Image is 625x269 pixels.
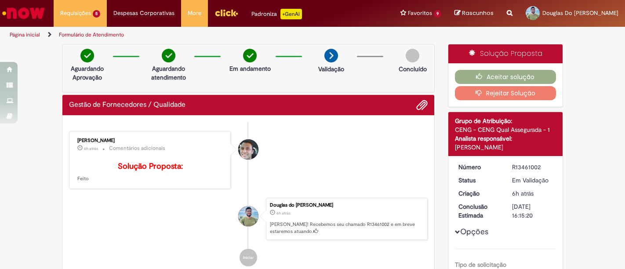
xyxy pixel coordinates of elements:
[452,189,506,198] dt: Criação
[512,189,534,197] span: 6h atrás
[324,49,338,62] img: arrow-next.png
[406,49,419,62] img: img-circle-grey.png
[408,9,432,18] span: Favoritos
[512,189,534,197] time: 29/08/2025 09:15:15
[69,101,185,109] h2: Gestão de Fornecedores / Qualidade Histórico de tíquete
[462,9,494,17] span: Rascunhos
[270,221,423,235] p: [PERSON_NAME]! Recebemos seu chamado R13461002 e em breve estaremos atuando.
[243,49,257,62] img: check-circle-green.png
[318,65,344,73] p: Validação
[434,10,441,18] span: 9
[162,49,175,62] img: check-circle-green.png
[455,261,506,269] b: Tipo de solicitação
[238,206,258,226] div: Douglas Do Carmo Santana
[147,64,190,82] p: Aguardando atendimento
[7,27,410,43] ul: Trilhas de página
[1,4,46,22] img: ServiceNow
[452,163,506,171] dt: Número
[512,163,553,171] div: R13461002
[214,6,238,19] img: click_logo_yellow_360x200.png
[452,202,506,220] dt: Conclusão Estimada
[77,162,224,182] p: Feito
[399,65,427,73] p: Concluído
[542,9,618,17] span: Douglas Do [PERSON_NAME]
[416,99,428,111] button: Adicionar anexos
[455,143,556,152] div: [PERSON_NAME]
[84,146,98,151] time: 29/08/2025 09:34:00
[452,176,506,185] dt: Status
[455,86,556,100] button: Rejeitar Solução
[69,198,428,240] li: Douglas do Carmo Santana
[66,64,109,82] p: Aguardando Aprovação
[77,138,224,143] div: [PERSON_NAME]
[512,202,553,220] div: [DATE] 16:15:20
[118,161,183,171] b: Solução Proposta:
[10,31,40,38] a: Página inicial
[93,10,100,18] span: 5
[80,49,94,62] img: check-circle-green.png
[113,9,174,18] span: Despesas Corporativas
[454,9,494,18] a: Rascunhos
[59,31,124,38] a: Formulário de Atendimento
[512,189,553,198] div: 29/08/2025 09:15:15
[448,44,563,63] div: Solução Proposta
[188,9,201,18] span: More
[455,70,556,84] button: Aceitar solução
[512,176,553,185] div: Em Validação
[455,125,556,134] div: CENG - CENG Qual Assegurada - 1
[238,139,258,160] div: Vaner Gaspar Da Silva
[455,116,556,125] div: Grupo de Atribuição:
[84,146,98,151] span: 6h atrás
[109,145,165,152] small: Comentários adicionais
[276,211,291,216] time: 29/08/2025 09:15:15
[229,64,271,73] p: Em andamento
[280,9,302,19] p: +GenAi
[276,211,291,216] span: 6h atrás
[251,9,302,19] div: Padroniza
[60,9,91,18] span: Requisições
[270,203,423,208] div: Douglas do [PERSON_NAME]
[455,134,556,143] div: Analista responsável:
